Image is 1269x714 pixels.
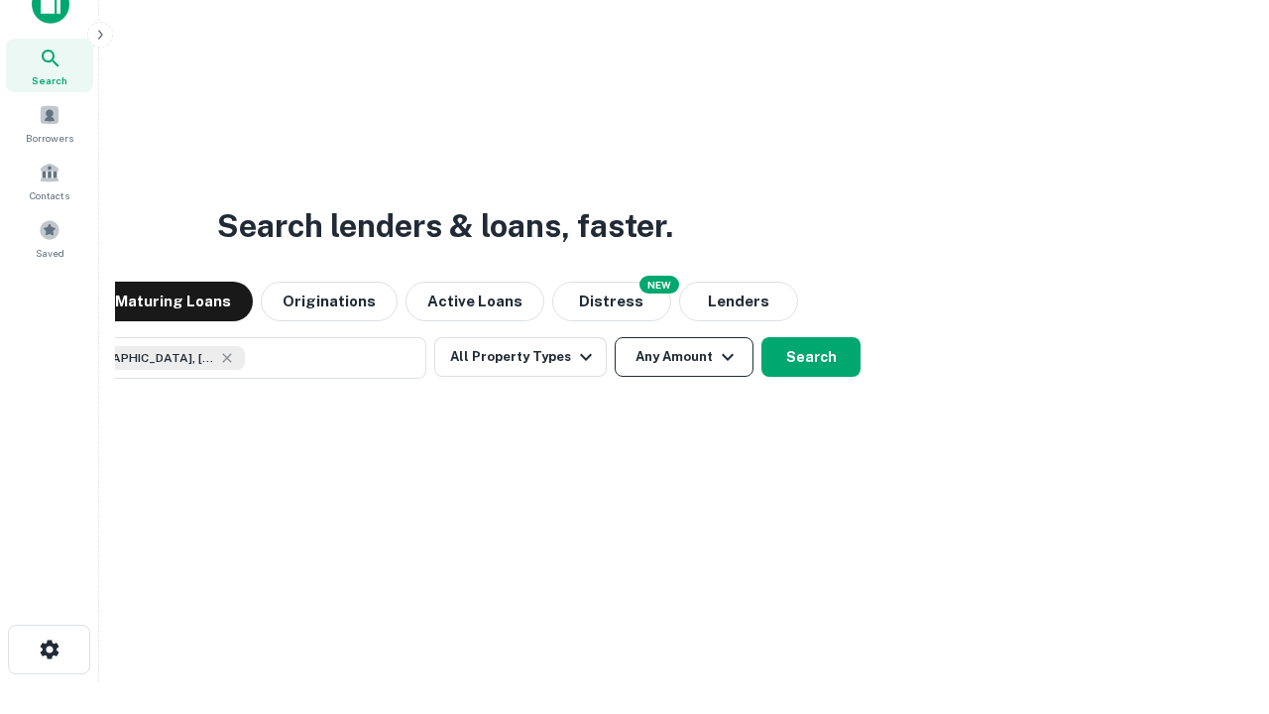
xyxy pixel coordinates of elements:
button: [GEOGRAPHIC_DATA], [GEOGRAPHIC_DATA], [GEOGRAPHIC_DATA] [30,337,426,379]
button: Originations [261,282,398,321]
span: Saved [36,245,64,261]
span: Search [32,72,67,88]
span: Borrowers [26,130,73,146]
button: Maturing Loans [93,282,253,321]
a: Saved [6,211,93,265]
a: Search [6,39,93,92]
iframe: Chat Widget [1170,555,1269,651]
button: All Property Types [434,337,607,377]
span: Contacts [30,187,69,203]
a: Contacts [6,154,93,207]
button: Search [761,337,861,377]
span: [GEOGRAPHIC_DATA], [GEOGRAPHIC_DATA], [GEOGRAPHIC_DATA] [66,349,215,367]
button: Lenders [679,282,798,321]
button: Active Loans [405,282,544,321]
a: Borrowers [6,96,93,150]
h3: Search lenders & loans, faster. [217,202,673,250]
div: NEW [639,276,679,294]
button: Any Amount [615,337,753,377]
button: Search distressed loans with lien and other non-mortgage details. [552,282,671,321]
